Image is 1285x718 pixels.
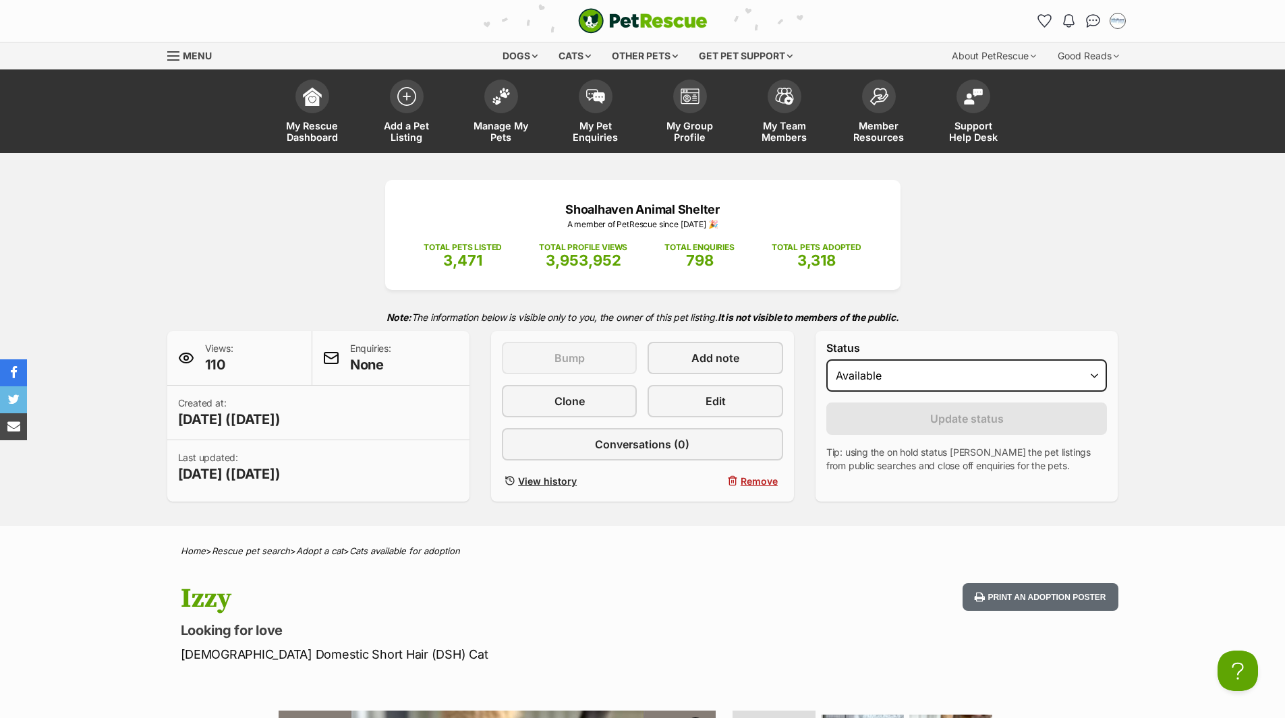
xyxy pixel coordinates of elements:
[183,50,212,61] span: Menu
[595,436,689,452] span: Conversations (0)
[296,545,343,556] a: Adopt a cat
[718,311,899,323] strong: It is not visible to members of the public.
[502,385,637,417] a: Clone
[826,342,1108,354] label: Status
[212,545,290,556] a: Rescue pet search
[387,311,411,323] strong: Note:
[350,355,391,374] span: None
[443,251,482,269] span: 3,471
[565,120,626,143] span: My Pet Enquiries
[942,42,1046,69] div: About PetRescue
[1034,10,1129,32] ul: Account quick links
[502,471,637,491] a: View history
[964,88,983,104] img: help-desk-icon-fdf02630f3aa405de69fd3d07c3f3aa587a6932b1a1747fa1d2bba05be0121f9.svg
[405,200,880,218] p: Shoalhaven Animal Shelter
[578,8,708,34] a: PetRescue
[349,545,460,556] a: Cats available for adoption
[360,73,454,153] a: Add a Pet Listing
[930,411,1004,427] span: Update status
[775,88,794,105] img: team-members-icon-5396bd8760b3fe7c0b43da4ab00e1e3bb1a5d9ba89233759b79545d2d3fc5d0d.svg
[1034,10,1056,32] a: Favourites
[664,241,734,253] p: TOTAL ENQUIRIES
[706,393,726,409] span: Edit
[502,342,637,374] button: Bump
[492,88,511,105] img: manage-my-pets-icon-02211641906a0b7f246fdf0571729dbe1e7629f14944591b6c1af311fb30b64b.svg
[546,251,621,269] span: 3,953,952
[963,583,1118,611] button: Print an adoption poster
[181,645,751,663] p: [DEMOGRAPHIC_DATA] Domestic Short Hair (DSH) Cat
[602,42,687,69] div: Other pets
[554,393,585,409] span: Clone
[1058,10,1080,32] button: Notifications
[689,42,802,69] div: Get pet support
[754,120,815,143] span: My Team Members
[265,73,360,153] a: My Rescue Dashboard
[181,545,206,556] a: Home
[178,465,281,483] span: [DATE] ([DATE])
[303,87,322,106] img: dashboard-icon-eb2f2d2d3e046f16d808141f083e7271f6b2e854fb5c12c21221c1fb7104beca.svg
[648,471,782,491] button: Remove
[826,402,1108,435] button: Update status
[1218,651,1258,691] iframe: Help Scout Beacon - Open
[648,342,782,374] a: Add note
[554,350,585,366] span: Bump
[147,546,1139,556] div: > > >
[1086,14,1100,28] img: chat-41dd97257d64d25036548639549fe6c8038ab92f7586957e7f3b1b290dea8141.svg
[1107,10,1129,32] button: My account
[405,218,880,231] p: A member of PetRescue since [DATE] 🎉
[826,446,1108,473] p: Tip: using the on hold status [PERSON_NAME] the pet listings from public searches and close off e...
[549,42,600,69] div: Cats
[167,303,1118,331] p: The information below is visible only to you, the owner of this pet listing.
[660,120,720,143] span: My Group Profile
[539,241,627,253] p: TOTAL PROFILE VIEWS
[167,42,221,67] a: Menu
[518,474,577,488] span: View history
[397,87,416,106] img: add-pet-listing-icon-0afa8454b4691262ce3f59096e99ab1cd57d4a30225e0717b998d2c9b9846f56.svg
[178,396,281,429] p: Created at:
[643,73,737,153] a: My Group Profile
[691,350,739,366] span: Add note
[376,120,437,143] span: Add a Pet Listing
[350,342,391,374] p: Enquiries:
[1048,42,1129,69] div: Good Reads
[1063,14,1074,28] img: notifications-46538b983faf8c2785f20acdc204bb7945ddae34d4c08c2a6579f10ce5e182be.svg
[648,385,782,417] a: Edit
[548,73,643,153] a: My Pet Enquiries
[737,73,832,153] a: My Team Members
[282,120,343,143] span: My Rescue Dashboard
[943,120,1004,143] span: Support Help Desk
[741,474,778,488] span: Remove
[586,89,605,104] img: pet-enquiries-icon-7e3ad2cf08bfb03b45e93fb7055b45f3efa6380592205ae92323e6603595dc1f.svg
[502,428,783,460] a: Conversations (0)
[797,251,836,269] span: 3,318
[926,73,1021,153] a: Support Help Desk
[772,241,861,253] p: TOTAL PETS ADOPTED
[493,42,547,69] div: Dogs
[454,73,548,153] a: Manage My Pets
[1111,14,1124,28] img: Jodie Parnell profile pic
[178,451,281,483] p: Last updated:
[578,8,708,34] img: logo-cat-932fe2b9b8326f06289b0f2fb663e598f794de774fb13d1741a6617ecf9a85b4.svg
[178,410,281,429] span: [DATE] ([DATE])
[1083,10,1104,32] a: Conversations
[471,120,532,143] span: Manage My Pets
[681,88,699,104] img: group-profile-icon-3fa3cf56718a62981997c0bc7e787c4b2cf8bcc04b72c1350f741eb67cf2f40e.svg
[424,241,502,253] p: TOTAL PETS LISTED
[181,621,751,640] p: Looking for love
[869,88,888,106] img: member-resources-icon-8e73f808a243e03378d46382f2149f9095a855e16c252ad45f914b54edf8863c.svg
[686,251,714,269] span: 798
[181,583,751,614] h1: Izzy
[832,73,926,153] a: Member Resources
[849,120,909,143] span: Member Resources
[205,355,233,374] span: 110
[205,342,233,374] p: Views:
